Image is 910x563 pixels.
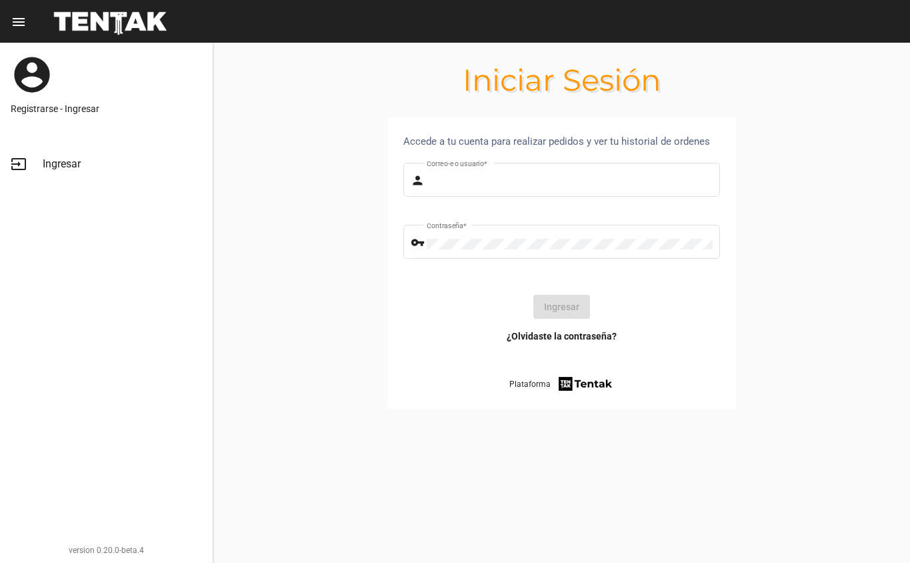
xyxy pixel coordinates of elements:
mat-icon: vpn_key [411,235,427,251]
div: Accede a tu cuenta para realizar pedidos y ver tu historial de ordenes [403,133,720,149]
a: ¿Olvidaste la contraseña? [507,330,617,343]
mat-icon: input [11,156,27,172]
div: version 0.20.0-beta.4 [11,544,202,557]
mat-icon: person [411,173,427,189]
a: Registrarse - Ingresar [11,102,202,115]
a: Plataforma [509,375,614,393]
span: Ingresar [43,157,81,171]
span: Plataforma [509,378,551,391]
mat-icon: menu [11,14,27,30]
img: tentak-firm.png [557,375,614,393]
h1: Iniciar Sesión [213,69,910,91]
mat-icon: account_circle [11,53,53,96]
button: Ingresar [533,295,590,319]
